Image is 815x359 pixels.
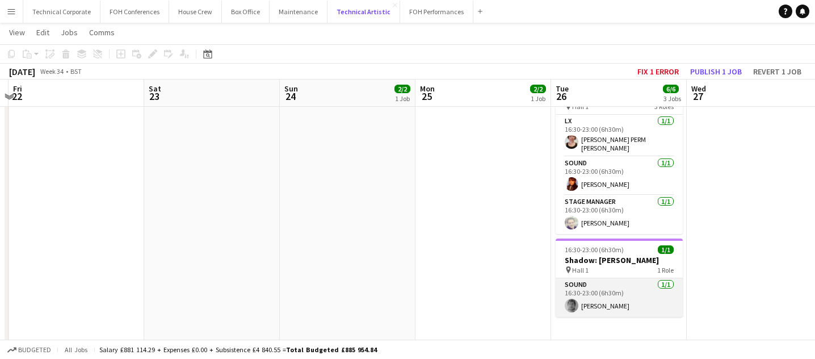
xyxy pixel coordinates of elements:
[62,345,90,354] span: All jobs
[89,27,115,37] span: Comms
[222,1,270,23] button: Box Office
[686,64,746,79] button: Publish 1 job
[85,25,119,40] a: Comms
[36,27,49,37] span: Edit
[565,245,624,254] span: 16:30-23:00 (6h30m)
[100,1,169,23] button: FOH Conferences
[530,85,546,93] span: 2/2
[531,94,545,103] div: 1 Job
[99,345,377,354] div: Salary £881 114.29 + Expenses £0.00 + Subsistence £4 840.55 =
[37,67,66,76] span: Week 34
[420,84,435,94] span: Mon
[5,25,30,40] a: View
[149,84,161,94] span: Sat
[147,90,161,103] span: 23
[56,25,82,40] a: Jobs
[70,67,82,76] div: BST
[395,94,410,103] div: 1 Job
[657,266,674,274] span: 1 Role
[270,1,327,23] button: Maintenance
[11,90,22,103] span: 22
[556,157,683,195] app-card-role: Sound1/116:30-23:00 (6h30m)[PERSON_NAME]
[556,84,569,94] span: Tue
[556,115,683,157] app-card-role: LX1/116:30-23:00 (6h30m)[PERSON_NAME] PERM [PERSON_NAME]
[658,245,674,254] span: 1/1
[556,195,683,234] app-card-role: Stage Manager1/116:30-23:00 (6h30m)[PERSON_NAME]
[556,255,683,265] h3: Shadow: [PERSON_NAME]
[556,75,683,234] app-job-card: 16:30-23:00 (6h30m)3/3[PERSON_NAME] Hall 13 RolesLX1/116:30-23:00 (6h30m)[PERSON_NAME] PERM [PERS...
[9,27,25,37] span: View
[169,1,222,23] button: House Crew
[61,27,78,37] span: Jobs
[284,84,298,94] span: Sun
[283,90,298,103] span: 24
[32,25,54,40] a: Edit
[572,266,589,274] span: Hall 1
[556,239,683,317] app-job-card: 16:30-23:00 (6h30m)1/1Shadow: [PERSON_NAME] Hall 11 RoleSound1/116:30-23:00 (6h30m)[PERSON_NAME]
[18,346,51,354] span: Budgeted
[691,84,706,94] span: Wed
[23,1,100,23] button: Technical Corporate
[286,345,377,354] span: Total Budgeted £885 954.84
[418,90,435,103] span: 25
[554,90,569,103] span: 26
[556,278,683,317] app-card-role: Sound1/116:30-23:00 (6h30m)[PERSON_NAME]
[633,64,683,79] button: Fix 1 error
[9,66,35,77] div: [DATE]
[6,344,53,356] button: Budgeted
[13,84,22,94] span: Fri
[327,1,400,23] button: Technical Artistic
[663,94,681,103] div: 3 Jobs
[400,1,473,23] button: FOH Performances
[394,85,410,93] span: 2/2
[690,90,706,103] span: 27
[749,64,806,79] button: Revert 1 job
[663,85,679,93] span: 6/6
